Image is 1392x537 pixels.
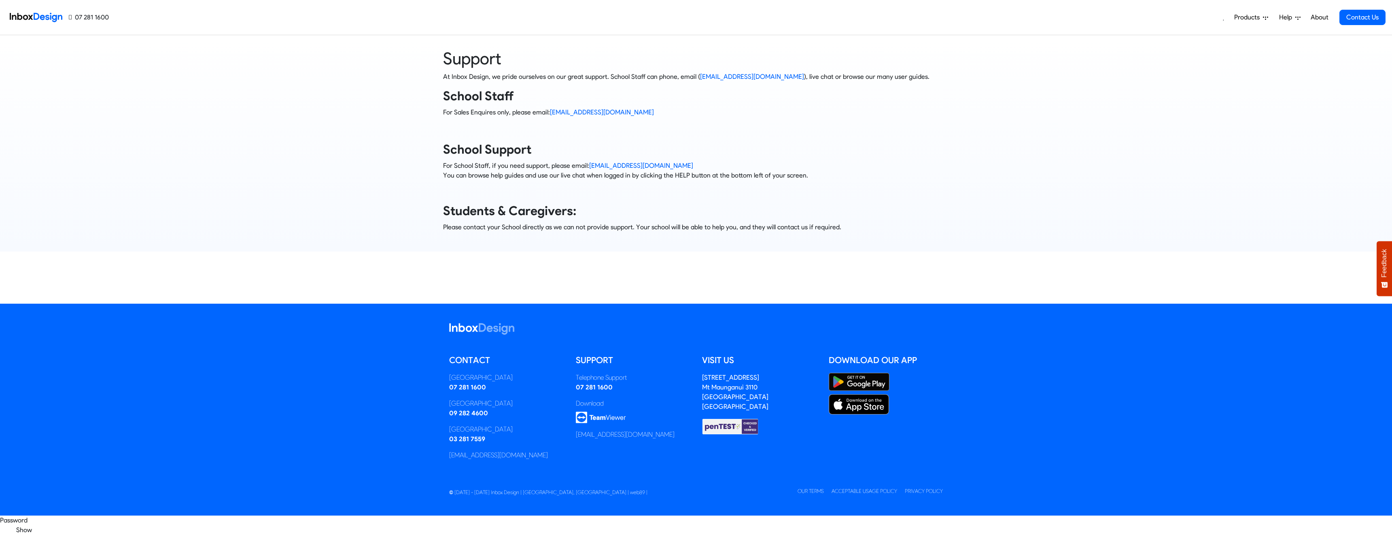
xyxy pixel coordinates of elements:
div: [GEOGRAPHIC_DATA] [449,399,564,408]
a: Help [1276,9,1304,25]
p: For Sales Enquires only, please email: [443,108,949,117]
span: Products [1234,13,1263,22]
a: Checked & Verified by penTEST [702,422,759,429]
img: Checked & Verified by penTEST [702,418,759,435]
a: [EMAIL_ADDRESS][DOMAIN_NAME] [550,108,654,116]
a: [EMAIL_ADDRESS][DOMAIN_NAME] [589,162,693,169]
a: 07 281 1600 [449,383,486,391]
p: At Inbox Design, we pride ourselves on our great support. School Staff can phone, email ( ), live... [443,72,949,82]
p: For School Staff, if you need support, please email: You can browse help guides and use our live ... [443,161,949,180]
span: Feedback [1381,249,1388,277]
img: Google Play Store [829,373,889,391]
div: [GEOGRAPHIC_DATA] [449,373,564,383]
div: Download [576,399,690,408]
strong: School Staff [443,89,514,104]
a: 09 282 4600 [449,409,488,417]
div: Telephone Support [576,373,690,383]
span: Help [1279,13,1295,22]
h5: Visit us [702,354,817,366]
a: 07 281 1600 [69,13,109,22]
a: Products [1231,9,1271,25]
address: [STREET_ADDRESS] Mt Maunganui 3110 [GEOGRAPHIC_DATA] [GEOGRAPHIC_DATA] [702,374,768,410]
h5: Support [576,354,690,366]
a: Acceptable Usage Policy [832,488,897,494]
a: [EMAIL_ADDRESS][DOMAIN_NAME] [449,451,548,459]
a: Contact Us [1339,10,1386,25]
span: © [DATE] - [DATE] Inbox Design | [GEOGRAPHIC_DATA], [GEOGRAPHIC_DATA] | web89 | [449,489,647,495]
strong: Students & Caregivers: [443,203,576,218]
img: logo_inboxdesign_white.svg [449,323,514,335]
a: [STREET_ADDRESS]Mt Maunganui 3110[GEOGRAPHIC_DATA][GEOGRAPHIC_DATA] [702,374,768,410]
heading: Support [443,48,949,69]
a: 07 281 1600 [576,383,613,391]
a: Privacy Policy [905,488,943,494]
img: Apple App Store [829,394,889,414]
a: 03 281 7559 [449,435,485,443]
strong: School Support [443,142,531,157]
button: Feedback - Show survey [1377,241,1392,296]
p: Please contact your School directly as we can not provide support. Your school will be able to he... [443,222,949,232]
img: logo_teamviewer.svg [576,412,626,423]
h5: Download our App [829,354,943,366]
a: [EMAIL_ADDRESS][DOMAIN_NAME] [576,431,675,438]
a: About [1308,9,1330,25]
a: [EMAIL_ADDRESS][DOMAIN_NAME] [700,73,804,80]
h5: Contact [449,354,564,366]
div: [GEOGRAPHIC_DATA] [449,425,564,434]
a: Our Terms [798,488,824,494]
